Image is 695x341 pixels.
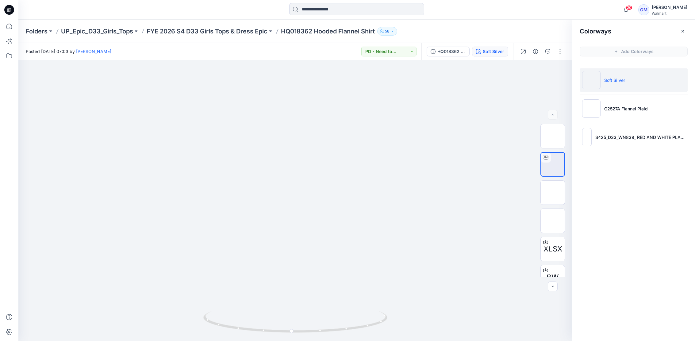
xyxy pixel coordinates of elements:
[582,128,592,146] img: S425_D33_WN839_ RED AND WHITE PLAID_FRESH IVORY_3.68IN_Fresh Ivory Hood
[652,4,687,11] div: [PERSON_NAME]
[483,48,504,55] div: Soft Silver
[604,77,625,83] p: Soft Silver
[472,47,508,56] button: Soft Silver
[547,272,559,283] span: BW
[147,27,267,36] a: FYE 2026 S4 D33 Girls Tops & Dress Epic
[61,27,133,36] a: UP_Epic_D33_Girls_Tops
[281,27,375,36] p: HQ018362 Hooded Flannel Shirt
[26,27,48,36] a: Folders
[626,5,632,10] span: 20
[427,47,470,56] button: HQ018362 Hooded Flannel Shirt_Full Colorway
[385,28,390,35] p: 58
[26,48,111,55] span: Posted [DATE] 07:03 by
[582,71,601,89] img: Soft Silver
[582,99,601,118] img: G2527A Flannel Plaid
[595,134,685,140] p: S425_D33_WN839_ RED AND WHITE PLAID_FRESH IVORY_3.68IN_Fresh Ivory Hood
[437,48,466,55] div: HQ018362 Hooded Flannel Shirt_Full Colorway
[543,243,562,255] span: XLSX
[604,105,648,112] p: G2527A Flannel Plaid
[652,11,687,16] div: Walmart
[76,49,111,54] a: [PERSON_NAME]
[377,27,397,36] button: 58
[638,4,649,15] div: GM
[580,28,611,35] h2: Colorways
[531,47,540,56] button: Details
